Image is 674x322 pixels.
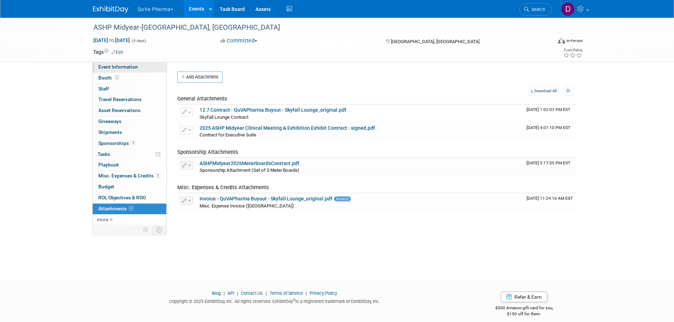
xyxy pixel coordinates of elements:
td: Tags [93,48,123,55]
span: Booth [98,75,120,81]
span: Travel Reservations [98,96,142,102]
span: Playbook [98,162,119,168]
span: | [222,291,226,296]
a: Asset Reservations [93,105,166,116]
a: Travel Reservations [93,94,166,105]
span: Sponsorship Attachment (Set of 3 Meter Boards) [200,168,299,173]
a: Misc. Expenses & Credits1 [93,171,166,181]
span: Upload Timestamp [526,107,570,112]
span: Misc. Expenses & Credits Attachments [177,184,269,191]
span: Event Information [98,64,138,70]
span: | [235,291,240,296]
span: Search [529,7,545,12]
div: ASHP Midyear-[GEOGRAPHIC_DATA], [GEOGRAPHIC_DATA] [91,21,541,34]
img: ExhibitDay [93,6,128,13]
td: Upload Timestamp [524,193,576,211]
span: Tasks [98,151,110,157]
span: Attachments [98,206,134,211]
span: [GEOGRAPHIC_DATA], [GEOGRAPHIC_DATA] [391,39,479,44]
a: Giveaways [93,116,166,127]
a: Tasks [93,149,166,160]
span: Upload Timestamp [526,196,573,201]
span: 1 [131,140,136,146]
a: Search [519,3,552,16]
a: API [227,291,234,296]
td: Upload Timestamp [524,123,576,140]
button: Committed [218,37,260,45]
a: Invoice - QuVAPharma Buyout - Skyfall Lounge_original.pdf [200,196,332,201]
img: Danielle Mitchell [561,2,575,16]
a: Playbook [93,160,166,170]
div: Event Rating [563,48,582,52]
a: more [93,215,166,225]
span: Budget [98,184,114,189]
span: Asset Reservations [98,107,140,113]
div: Event Format [510,37,583,47]
a: Privacy Policy [310,291,337,296]
a: Shipments [93,127,166,138]
span: more [97,217,108,222]
a: ASHPMidyear2026MeterboardsContract.pdf [200,160,299,166]
td: Toggle Event Tabs [152,225,166,234]
sup: ® [293,298,295,302]
span: to [108,37,115,43]
div: In-Person [566,38,583,43]
span: 1 [155,173,161,178]
a: Event Information [93,62,166,72]
div: $150 off for them. [467,311,581,317]
span: Invoice [334,197,351,201]
span: (4 days) [131,39,146,43]
td: Upload Timestamp [524,158,576,176]
span: General Attachments [177,95,227,102]
a: Budget [93,182,166,192]
a: Contact Us [241,291,263,296]
span: Sponsorships [98,140,136,146]
span: Misc. Expenses & Credits [98,173,161,178]
td: Personalize Event Tab Strip [140,225,152,234]
a: 12.7 Contract - QuVAPharma Buyout - Skyfall Lounge_original.pdf [200,107,346,113]
span: | [304,291,309,296]
a: Staff [93,84,166,94]
a: ROI, Objectives & ROO [93,193,166,203]
span: Booth not reserved yet [114,75,120,80]
div: $500 Amazon gift card for you, [467,300,581,317]
span: | [264,291,269,296]
span: Upload Timestamp [526,160,570,165]
span: 4 [128,206,134,211]
a: Sponsorships1 [93,138,166,149]
span: [DATE] [DATE] [93,37,130,43]
a: Booth [93,73,166,83]
a: Download All [528,86,559,96]
a: Terms of Service [270,291,303,296]
button: Add Attachment [177,71,223,83]
span: Skyfall Lounge Contract [200,115,248,120]
span: Misc. Expense Invoice ([GEOGRAPHIC_DATA]) [200,203,294,209]
img: Format-Inperson.png [558,38,565,43]
a: Edit [111,50,123,55]
a: Attachments4 [93,204,166,214]
span: Shipments [98,129,122,135]
span: Contract for Executive Suite [200,132,256,137]
span: Staff [98,86,109,92]
a: Refer & Earn [501,292,547,302]
a: Blog [212,291,221,296]
span: ROI, Objectives & ROO [98,195,146,200]
div: Copyright © 2025 ExhibitDay, Inc. All rights reserved. ExhibitDay is a registered trademark of Ex... [93,297,457,305]
span: Upload Timestamp [526,125,570,130]
td: Upload Timestamp [524,105,576,122]
span: Giveaways [98,118,121,124]
a: 2025 ASHP Midyear Clinical Meeting & Exhibition Exhibit Contract - signed.pdf [200,125,375,131]
span: Sponsorship Attachments [177,149,238,155]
